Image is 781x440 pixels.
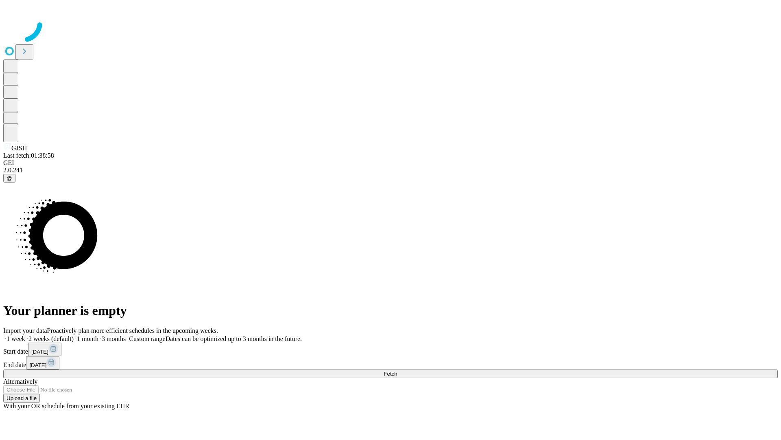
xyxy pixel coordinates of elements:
[3,303,778,318] h1: Your planner is empty
[3,343,778,356] div: Start date
[28,335,74,342] span: 2 weeks (default)
[166,335,302,342] span: Dates can be optimized up to 3 months in the future.
[102,335,126,342] span: 3 months
[3,394,40,403] button: Upload a file
[3,370,778,378] button: Fetch
[77,335,98,342] span: 1 month
[11,145,27,152] span: GJSH
[7,175,12,181] span: @
[3,403,129,409] span: With your OR schedule from your existing EHR
[3,152,54,159] span: Last fetch: 01:38:58
[129,335,165,342] span: Custom range
[384,371,397,377] span: Fetch
[26,356,59,370] button: [DATE]
[47,327,218,334] span: Proactively plan more efficient schedules in the upcoming weeks.
[3,356,778,370] div: End date
[3,327,47,334] span: Import your data
[29,362,46,368] span: [DATE]
[3,167,778,174] div: 2.0.241
[3,159,778,167] div: GEI
[3,378,37,385] span: Alternatively
[31,349,48,355] span: [DATE]
[28,343,61,356] button: [DATE]
[3,174,15,183] button: @
[7,335,25,342] span: 1 week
